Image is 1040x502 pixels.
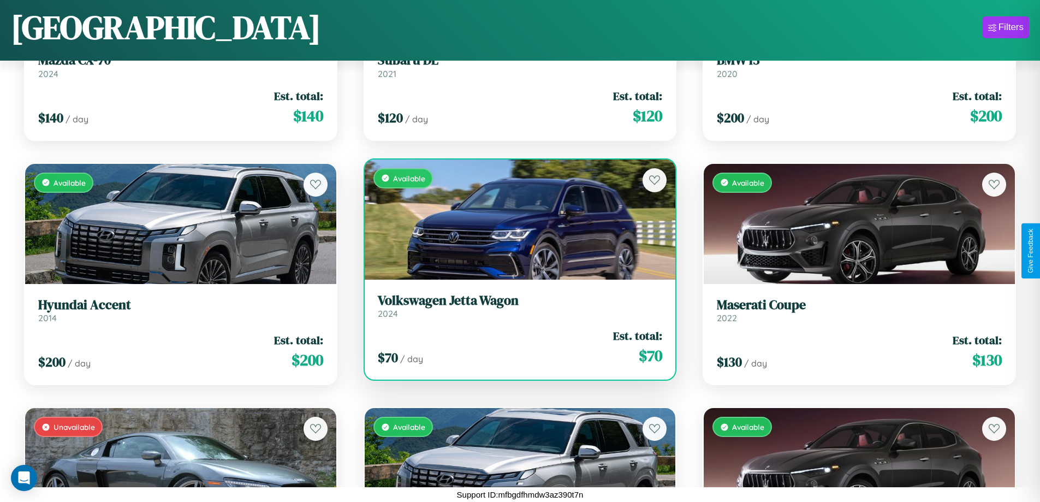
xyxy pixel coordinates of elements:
[378,308,398,319] span: 2024
[405,114,428,125] span: / day
[274,88,323,104] span: Est. total:
[744,358,767,369] span: / day
[400,353,423,364] span: / day
[732,178,764,187] span: Available
[11,465,37,491] div: Open Intercom Messenger
[717,52,1002,79] a: BMW i32020
[54,422,95,432] span: Unavailable
[457,487,584,502] p: Support ID: mfbgdfhmdw3az390t7n
[378,109,403,127] span: $ 120
[393,422,425,432] span: Available
[378,349,398,367] span: $ 70
[717,109,744,127] span: $ 200
[1027,229,1035,273] div: Give Feedback
[378,52,663,68] h3: Subaru DL
[38,68,58,79] span: 2024
[378,52,663,79] a: Subaru DL2021
[717,353,742,371] span: $ 130
[38,297,323,324] a: Hyundai Accent2014
[613,88,662,104] span: Est. total:
[953,332,1002,348] span: Est. total:
[983,16,1029,38] button: Filters
[292,349,323,371] span: $ 200
[953,88,1002,104] span: Est. total:
[68,358,91,369] span: / day
[613,328,662,344] span: Est. total:
[717,52,1002,68] h3: BMW i3
[639,345,662,367] span: $ 70
[999,22,1024,33] div: Filters
[393,174,425,183] span: Available
[970,105,1002,127] span: $ 200
[38,312,57,323] span: 2014
[717,68,738,79] span: 2020
[274,332,323,348] span: Est. total:
[732,422,764,432] span: Available
[717,312,737,323] span: 2022
[66,114,88,125] span: / day
[293,105,323,127] span: $ 140
[717,297,1002,313] h3: Maserati Coupe
[11,5,321,50] h1: [GEOGRAPHIC_DATA]
[378,68,396,79] span: 2021
[38,353,66,371] span: $ 200
[378,293,663,320] a: Volkswagen Jetta Wagon2024
[54,178,86,187] span: Available
[746,114,769,125] span: / day
[633,105,662,127] span: $ 120
[38,52,323,68] h3: Mazda CX-70
[38,297,323,313] h3: Hyundai Accent
[38,52,323,79] a: Mazda CX-702024
[972,349,1002,371] span: $ 130
[717,297,1002,324] a: Maserati Coupe2022
[378,293,663,309] h3: Volkswagen Jetta Wagon
[38,109,63,127] span: $ 140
